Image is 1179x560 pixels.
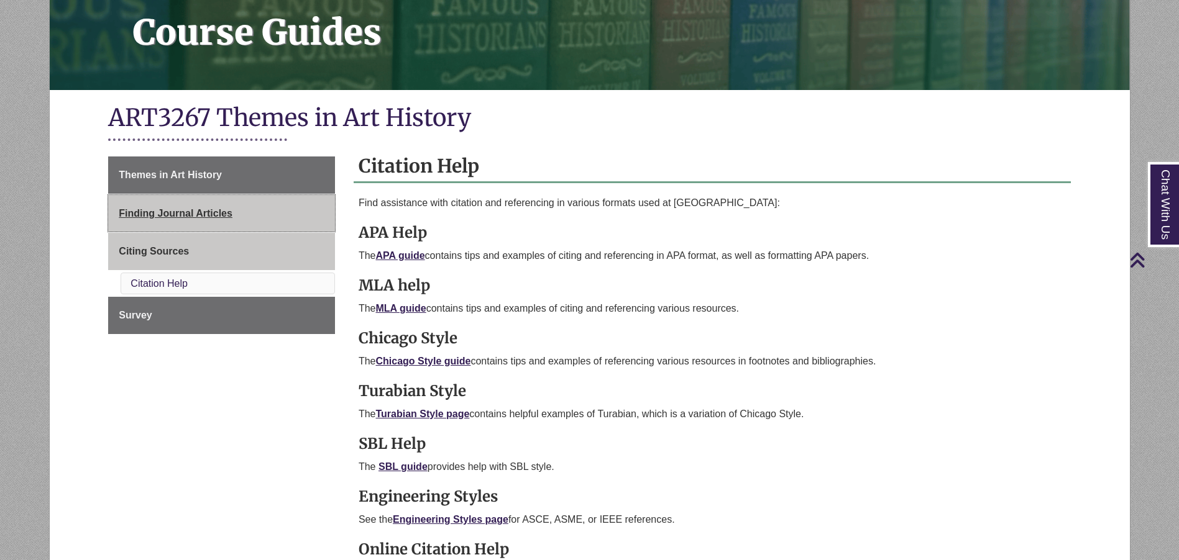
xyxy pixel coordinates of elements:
strong: Chicago Style [359,328,457,348]
p: Find assistance with citation and referencing in various formats used at [GEOGRAPHIC_DATA]: [359,196,1066,210]
a: Themes in Art History [108,156,335,194]
a: SBL guide [378,461,428,472]
h1: ART3267 Themes in Art History [108,102,1070,135]
strong: Turabian Style [359,381,466,400]
a: Back to Top [1129,251,1176,268]
strong: Engineering Styles [359,487,498,506]
div: Guide Page Menu [108,156,335,334]
p: See the for ASCE, ASME, or IEEE references. [359,512,1066,527]
span: Themes in Art History [119,169,222,180]
p: The contains tips and examples of citing and referencing various resources. [359,301,1066,316]
strong: Online Citation Help [359,540,509,559]
a: Citing Sources [108,233,335,270]
span: Citing Sources [119,246,189,256]
a: Turabian Style page [376,409,470,419]
p: The contains tips and examples of referencing various resources in footnotes and bibliographies. [359,354,1066,369]
strong: MLA help [359,276,430,295]
strong: APA Help [359,223,427,242]
a: Engineering Styles page [393,514,508,525]
p: The contains tips and examples of citing and referencing in APA format, as well as formatting APA... [359,248,1066,263]
a: Finding Journal Articles [108,195,335,232]
a: Survey [108,297,335,334]
p: The provides help with SBL style. [359,459,1066,474]
h2: Citation Help [354,150,1071,183]
strong: SBL Help [359,434,426,453]
span: Survey [119,310,152,320]
a: Chicago Style guide [376,356,471,366]
p: The contains helpful examples of Turabian, which is a variation of Chicago Style. [359,407,1066,422]
span: Finding Journal Articles [119,208,232,219]
a: Citation Help [131,278,188,289]
a: MLA guide [376,303,426,314]
a: APA guide [376,250,425,261]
